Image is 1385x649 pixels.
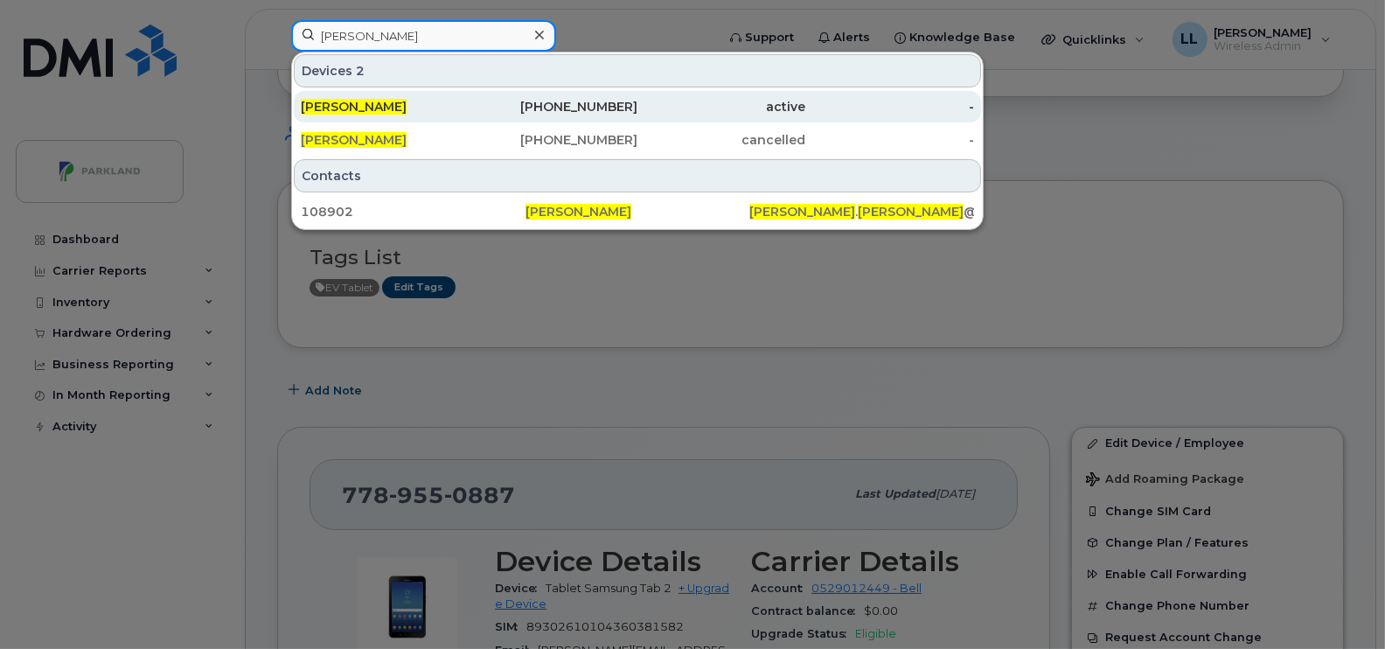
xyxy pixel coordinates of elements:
div: Devices [294,54,981,87]
input: Find something... [291,20,556,52]
div: - [806,98,975,115]
a: [PERSON_NAME][PHONE_NUMBER]cancelled- [294,124,981,156]
div: cancelled [637,131,806,149]
div: active [637,98,806,115]
div: Contacts [294,159,981,192]
div: [PHONE_NUMBER] [470,98,638,115]
span: [PERSON_NAME] [301,99,407,115]
div: - [806,131,975,149]
span: [PERSON_NAME] [525,204,631,220]
div: . @[DOMAIN_NAME] [749,203,974,220]
span: [PERSON_NAME] [749,204,855,220]
div: [PHONE_NUMBER] [470,131,638,149]
span: [PERSON_NAME] [858,204,964,220]
a: [PERSON_NAME][PHONE_NUMBER]active- [294,91,981,122]
div: 108902 [301,203,525,220]
span: 2 [356,62,365,80]
a: 108902[PERSON_NAME][PERSON_NAME].[PERSON_NAME]@[DOMAIN_NAME] [294,196,981,227]
span: [PERSON_NAME] [301,132,407,148]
